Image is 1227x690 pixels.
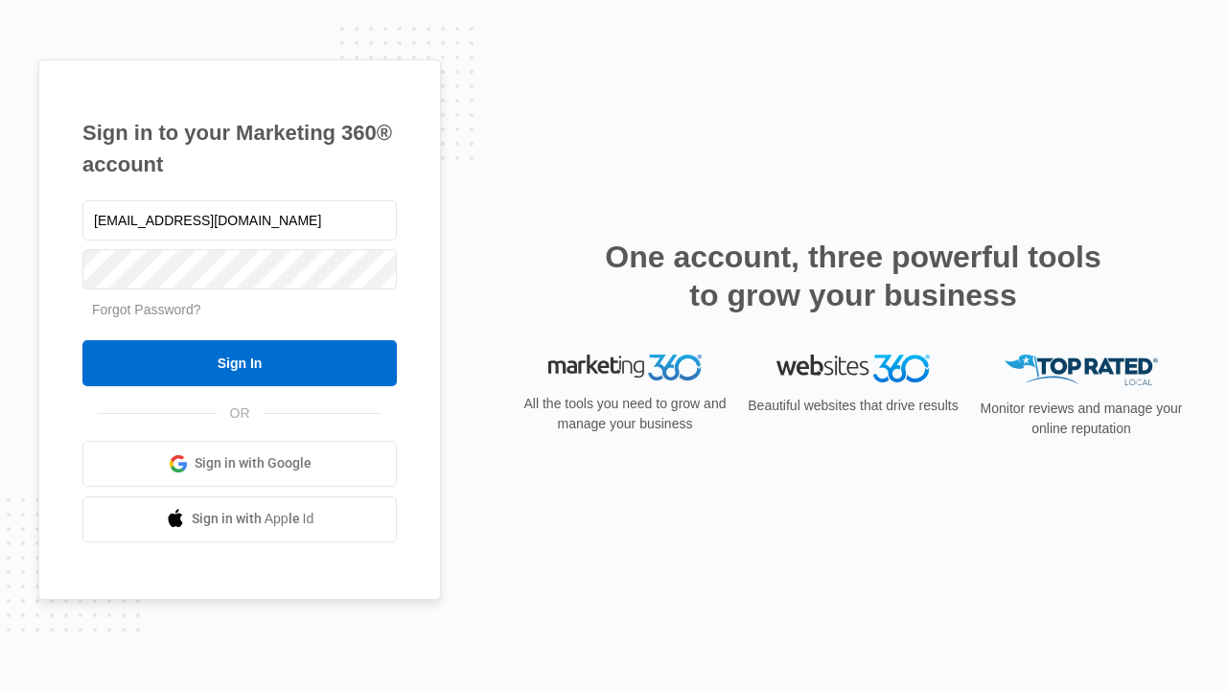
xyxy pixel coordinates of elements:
[82,340,397,386] input: Sign In
[974,399,1189,439] p: Monitor reviews and manage your online reputation
[192,509,314,529] span: Sign in with Apple Id
[82,441,397,487] a: Sign in with Google
[82,496,397,542] a: Sign in with Apple Id
[518,394,732,434] p: All the tools you need to grow and manage your business
[746,396,961,416] p: Beautiful websites that drive results
[92,302,201,317] a: Forgot Password?
[217,403,264,424] span: OR
[82,200,397,241] input: Email
[548,355,702,381] img: Marketing 360
[599,238,1107,314] h2: One account, three powerful tools to grow your business
[195,453,312,473] span: Sign in with Google
[82,117,397,180] h1: Sign in to your Marketing 360® account
[1005,355,1158,386] img: Top Rated Local
[776,355,930,382] img: Websites 360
